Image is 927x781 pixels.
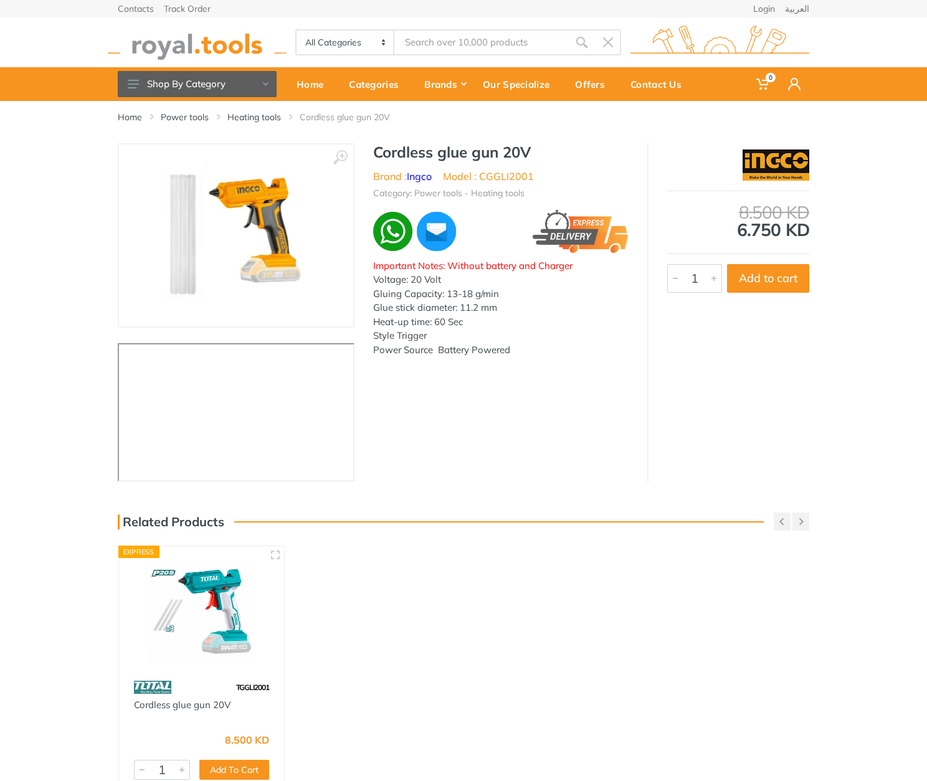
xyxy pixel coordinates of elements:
div: Home [288,71,340,97]
li: Model : CGGLI2001 [443,169,534,184]
a: Our Specialize [474,67,566,101]
button: Add To Cart [199,760,269,780]
div: 6.750 KD [667,204,809,239]
div: 8.500 KD [667,204,809,221]
li: Cordless glue gun 20V [300,111,409,123]
img: wa.webp [373,212,412,251]
a: Ingco [407,170,432,182]
img: express.png [533,210,629,253]
nav: breadcrumb [118,111,809,123]
a: Cordless glue gun 20V [134,699,231,711]
a: Offers [566,67,622,101]
img: Ingco [743,149,809,181]
img: royal.tools Logo [630,26,809,60]
div: Contact Us [622,71,698,97]
span: Important Notes: Without battery and Charger [373,260,573,272]
li: Brand : [373,169,432,184]
h3: Related Products [118,514,224,529]
div: Brands [416,71,474,97]
input: Site search [394,29,569,55]
div: 8.500 KD [225,735,269,745]
img: Royal Tools - Cordless glue gun 20V [158,157,315,314]
a: Home [288,67,340,101]
a: Contacts [118,4,154,13]
a: Track Order [164,4,211,13]
a: Contact Us [622,67,698,101]
div: Express [118,546,159,558]
button: Add to cart [727,264,809,293]
a: Home [118,111,142,123]
img: 86.webp [134,676,171,698]
select: Category [297,31,394,54]
div: Voltage: 20 Volt Gluing Capacity: 13-18 g/min Glue stick diameter: 11.2 mm Heat-up time: 60 Sec S... [373,259,629,357]
h1: Cordless glue gun 20V [373,143,629,161]
div: Our Specialize [474,71,566,97]
span: 0 [766,73,776,82]
li: Category: Power tools - Heating tools [373,187,525,200]
a: Login [753,4,775,13]
div: Offers [566,71,622,97]
a: Power tools [161,111,209,123]
img: royal.tools Logo [108,26,287,60]
img: Royal Tools - Cordless glue gun 20V [130,557,273,664]
a: 0 [748,67,779,101]
span: TGGLI2001 [236,683,269,692]
a: Categories [340,67,416,101]
a: Heating tools [227,111,281,123]
img: ma.webp [415,210,458,253]
div: Categories [340,71,416,97]
button: Shop By Category [118,71,277,97]
a: العربية [785,4,809,13]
